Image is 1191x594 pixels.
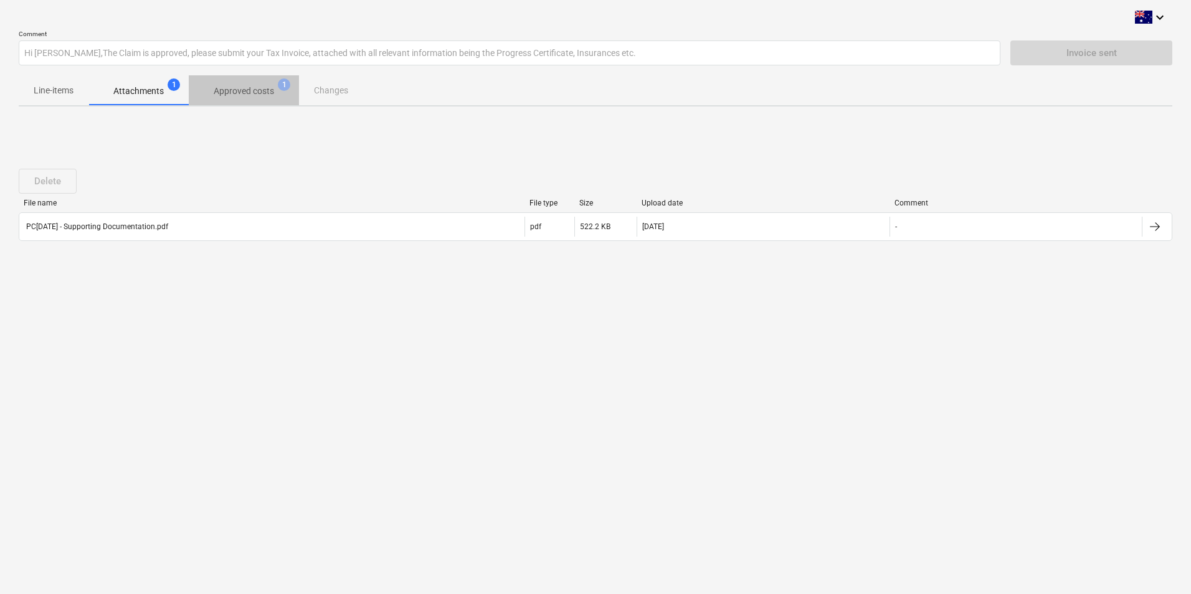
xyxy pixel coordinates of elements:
[24,222,168,231] div: PC[DATE] - Supporting Documentation.pdf
[642,222,664,231] div: [DATE]
[24,199,520,207] div: File name
[642,199,885,207] div: Upload date
[19,30,1000,40] p: Comment
[894,199,1137,207] div: Comment
[278,78,290,91] span: 1
[530,222,541,231] div: pdf
[895,222,897,231] div: -
[1152,10,1167,25] i: keyboard_arrow_down
[168,78,180,91] span: 1
[113,85,164,98] p: Attachments
[529,199,569,207] div: File type
[34,84,74,97] p: Line-items
[580,222,610,231] div: 522.2 KB
[214,85,274,98] p: Approved costs
[579,199,632,207] div: Size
